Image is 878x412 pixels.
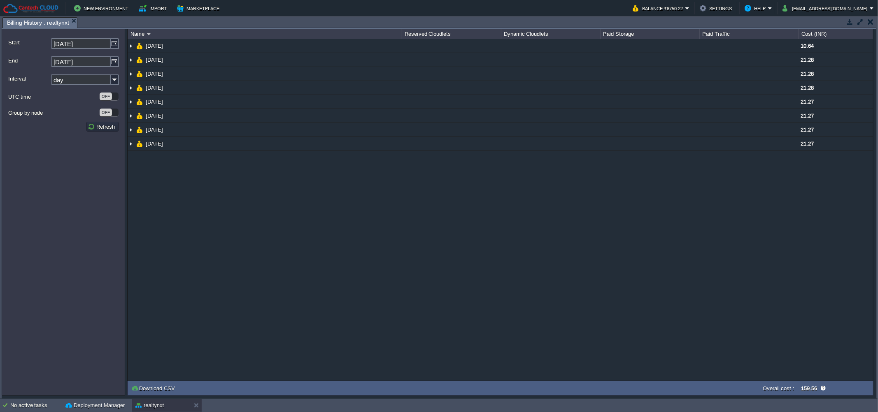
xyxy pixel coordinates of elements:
a: [DATE] [145,140,164,147]
label: Start [8,38,51,47]
img: AMDAwAAAACH5BAEAAAAALAAAAAABAAEAAAICRAEAOw== [136,123,143,137]
span: 21.27 [801,113,814,119]
img: AMDAwAAAACH5BAEAAAAALAAAAAABAAEAAAICRAEAOw== [128,53,134,67]
div: Cost (INR) [799,29,873,39]
img: AMDAwAAAACH5BAEAAAAALAAAAAABAAEAAAICRAEAOw== [128,137,134,150]
div: OFF [100,93,112,100]
button: realtynxt [135,401,164,410]
label: Overall cost : [763,385,795,391]
button: Download CSV [131,384,177,392]
span: 21.28 [801,57,814,63]
div: Dynamic Cloudlets [502,29,600,39]
span: 21.27 [801,141,814,147]
img: AMDAwAAAACH5BAEAAAAALAAAAAABAAEAAAICRAEAOw== [128,109,134,123]
label: End [8,56,51,65]
img: AMDAwAAAACH5BAEAAAAALAAAAAABAAEAAAICRAEAOw== [136,109,143,123]
button: Help [745,3,768,13]
img: AMDAwAAAACH5BAEAAAAALAAAAAABAAEAAAICRAEAOw== [136,137,143,150]
div: OFF [100,109,112,116]
img: AMDAwAAAACH5BAEAAAAALAAAAAABAAEAAAICRAEAOw== [136,53,143,67]
img: AMDAwAAAACH5BAEAAAAALAAAAAABAAEAAAICRAEAOw== [136,95,143,109]
span: 21.27 [801,127,814,133]
a: [DATE] [145,98,164,105]
img: AMDAwAAAACH5BAEAAAAALAAAAAABAAEAAAICRAEAOw== [136,81,143,95]
span: 10.64 [801,43,814,49]
span: 21.28 [801,71,814,77]
a: [DATE] [145,70,164,77]
button: Deployment Manager [65,401,125,410]
a: [DATE] [145,84,164,91]
img: AMDAwAAAACH5BAEAAAAALAAAAAABAAEAAAICRAEAOw== [128,39,134,53]
label: Interval [8,74,51,83]
a: [DATE] [145,112,164,119]
img: AMDAwAAAACH5BAEAAAAALAAAAAABAAEAAAICRAEAOw== [136,67,143,81]
a: [DATE] [145,42,164,49]
label: UTC time [8,93,99,101]
img: Cantech Cloud [3,3,59,14]
div: Paid Storage [601,29,699,39]
span: 21.27 [801,99,814,105]
button: [EMAIL_ADDRESS][DOMAIN_NAME] [783,3,870,13]
button: Import [139,3,170,13]
span: 21.28 [801,85,814,91]
a: [DATE] [145,126,164,133]
img: AMDAwAAAACH5BAEAAAAALAAAAAABAAEAAAICRAEAOw== [147,33,151,35]
label: 159.56 [801,385,817,391]
button: Balance ₹8750.22 [633,3,685,13]
img: AMDAwAAAACH5BAEAAAAALAAAAAABAAEAAAICRAEAOw== [128,123,134,137]
img: AMDAwAAAACH5BAEAAAAALAAAAAABAAEAAAICRAEAOw== [128,81,134,95]
button: Refresh [88,123,117,130]
img: AMDAwAAAACH5BAEAAAAALAAAAAABAAEAAAICRAEAOw== [136,39,143,53]
button: Marketplace [177,3,222,13]
img: AMDAwAAAACH5BAEAAAAALAAAAAABAAEAAAICRAEAOw== [128,67,134,81]
div: No active tasks [10,399,62,412]
button: Settings [700,3,734,13]
div: Name [128,29,402,39]
div: Paid Traffic [700,29,799,39]
a: [DATE] [145,56,164,63]
span: Billing History : realtynxt [7,18,69,28]
label: Group by node [8,109,99,117]
img: AMDAwAAAACH5BAEAAAAALAAAAAABAAEAAAICRAEAOw== [128,95,134,109]
button: New Environment [74,3,131,13]
div: Reserved Cloudlets [403,29,501,39]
